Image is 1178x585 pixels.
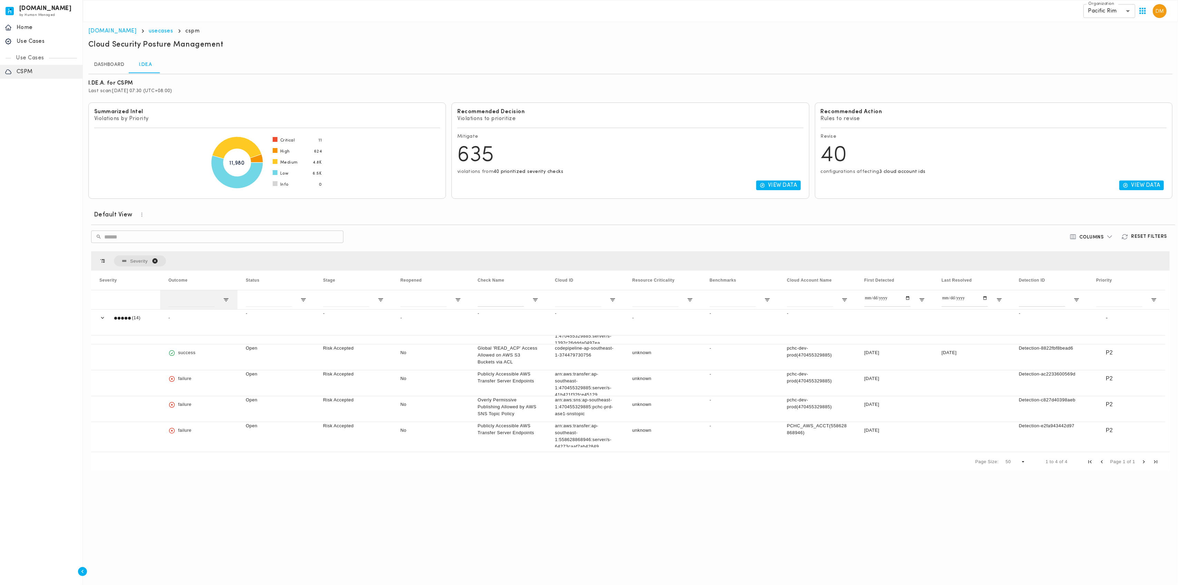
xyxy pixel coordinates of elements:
[130,57,161,73] a: I.DE.A
[1046,459,1049,464] span: 1
[996,297,1002,303] button: Open Filter Menu
[933,344,1011,370] div: [DATE]
[942,293,988,307] input: Last Resolved Filter Input
[1019,345,1080,352] p: Detection-8822fbf8bead6
[99,278,117,283] span: Severity
[787,278,832,283] span: Cloud Account Name
[1096,278,1112,283] span: Priority
[323,397,384,403] p: Risk Accepted
[230,160,245,166] tspan: 11,980
[632,376,652,381] span: unknown
[710,422,770,429] p: -
[114,310,131,326] div: critical
[130,259,148,264] span: Severity
[764,297,770,303] button: Open Filter Menu
[1106,401,1113,408] p: P2
[1065,459,1068,464] span: 4
[1152,459,1159,465] div: Last Page
[632,402,652,407] span: unknown
[856,422,933,448] div: [DATE]
[1131,182,1160,189] p: View Data
[280,160,298,165] span: Medium
[1127,459,1131,464] span: of
[787,422,848,436] p: PCHC_AWS_ACCT(558628868946)
[821,108,1167,115] h6: Recommended Action
[478,397,538,417] p: Overly Permissive Publishing Allowed by AWS SNS Topic Policy
[687,297,693,303] button: Open Filter Menu
[114,315,131,320] span: 5 Stars
[168,278,188,283] span: Outcome
[319,138,322,143] span: 11
[919,297,925,303] button: Open Filter Menu
[1050,459,1054,464] span: to
[864,293,911,307] input: First Detected Filter Input
[1006,459,1020,464] div: 50
[555,397,616,417] p: arn:aws:sns:ap-southeast-1:470455329885:pchc-prd-ase1-snstopic
[94,211,133,219] h6: Default View
[400,278,422,283] span: Reopened
[1141,459,1147,465] div: Next Page
[1079,234,1104,241] h6: Columns
[323,310,384,317] p: -
[1059,459,1063,464] span: of
[17,68,78,75] p: CSPM
[323,278,335,283] span: Stage
[478,345,538,365] p: Global 'READ_ACP' Access Allowed on AWS S3 Buckets via ACL
[975,459,999,464] div: Page Size:
[610,297,616,303] button: Open Filter Menu
[710,345,770,352] p: -
[314,149,322,154] span: 624
[1131,234,1167,240] h6: Reset Filters
[114,255,166,266] div: Row Groups
[88,28,137,34] a: [DOMAIN_NAME]
[323,422,384,429] p: Risk Accepted
[88,80,133,87] h6: I.DE.A. for CSPM
[710,371,770,378] p: -
[178,345,195,361] p: success
[457,169,803,175] p: violations from
[280,149,290,154] span: High
[864,278,894,283] span: First Detected
[1132,459,1135,464] span: 1
[178,422,192,438] p: failure
[1019,422,1080,429] p: Detection-e2fa943442d97
[478,310,538,317] p: -
[1073,297,1080,303] button: Open Filter Menu
[1099,459,1105,465] div: Previous Page
[19,6,72,11] h6: [DOMAIN_NAME]
[392,310,469,335] div: -
[821,145,847,167] span: 40
[88,57,130,73] a: Dashboard
[378,297,384,303] button: Open Filter Menu
[280,138,295,143] span: Critical
[555,371,616,398] p: arn:aws:transfer:ap-southeast-1:470455329885:server/s-41b421f32fce45129
[6,7,14,15] img: invicta.io
[1106,314,1108,321] p: -
[879,169,926,174] span: 3 cloud account ids
[1019,397,1080,403] p: Detection-c827d40398aeb
[280,182,289,187] span: Info
[1106,349,1113,356] p: P2
[1019,293,1065,307] input: Detection ID Filter Input
[841,297,848,303] button: Open Filter Menu
[94,115,440,122] p: Violations by Priority
[88,40,224,50] h5: Cloud Security Posture Management
[392,370,469,396] div: No
[1019,278,1045,283] span: Detection ID
[856,396,933,422] div: [DATE]
[457,108,803,115] h6: Recommended Decision
[768,182,797,189] p: View Data
[392,344,469,370] div: No
[821,134,1167,140] p: Revise
[1019,310,1080,317] p: -
[246,397,306,403] p: Open
[149,28,173,34] a: usecases
[1106,375,1113,382] p: P2
[160,310,237,335] div: -
[1083,4,1135,18] div: Pacific Rim
[1150,1,1169,21] button: User
[223,297,229,303] button: Open Filter Menu
[555,278,573,283] span: Cloud ID
[478,278,504,283] span: Check Name
[821,169,1167,175] p: configurations affecting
